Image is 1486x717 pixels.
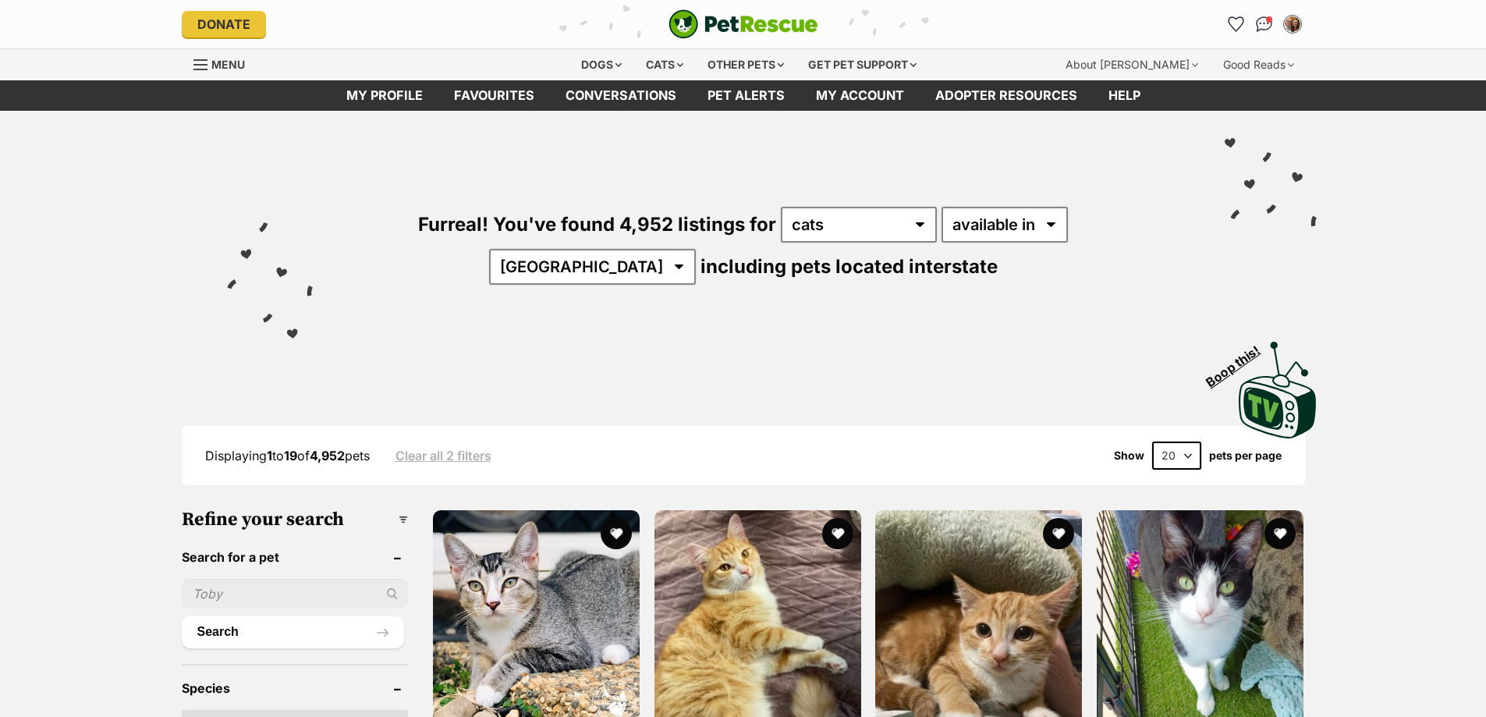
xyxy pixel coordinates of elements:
[182,11,266,37] a: Donate
[211,58,245,71] span: Menu
[1043,518,1074,549] button: favourite
[601,518,632,549] button: favourite
[1097,510,1303,717] img: Heidi - Domestic Short Hair (DSH) Cat
[182,579,409,609] input: Toby
[438,80,550,111] a: Favourites
[550,80,692,111] a: conversations
[182,550,409,564] header: Search for a pet
[1280,12,1305,37] button: My account
[267,448,272,463] strong: 1
[697,49,795,80] div: Other pets
[1209,449,1282,462] label: pets per page
[182,681,409,695] header: Species
[205,448,370,463] span: Displaying to of pets
[797,49,927,80] div: Get pet support
[433,510,640,717] img: Roxanne - Domestic Short Hair Cat
[182,509,409,531] h3: Refine your search
[418,213,776,236] span: Furreal! You've found 4,952 listings for
[700,255,998,278] span: including pets located interstate
[1239,328,1317,442] a: Boop this!
[310,448,345,463] strong: 4,952
[331,80,438,111] a: My profile
[875,510,1082,717] img: Opie - Domestic Short Hair Cat
[1055,49,1209,80] div: About [PERSON_NAME]
[692,80,800,111] a: Pet alerts
[193,49,256,77] a: Menu
[920,80,1093,111] a: Adopter resources
[182,616,405,648] button: Search
[1256,16,1272,32] img: chat-41dd97257d64d25036548639549fe6c8038ab92f7586957e7f3b1b290dea8141.svg
[1212,49,1305,80] div: Good Reads
[635,49,694,80] div: Cats
[669,9,818,39] img: logo-cat-932fe2b9b8326f06289b0f2fb663e598f794de774fb13d1741a6617ecf9a85b4.svg
[1239,342,1317,438] img: PetRescue TV logo
[1203,333,1275,389] span: Boop this!
[1252,12,1277,37] a: Conversations
[1114,449,1144,462] span: Show
[1285,16,1300,32] img: Erin Visser profile pic
[669,9,818,39] a: PetRescue
[654,510,861,717] img: Octavia - Domestic Medium Hair Cat
[1224,12,1249,37] a: Favourites
[821,518,853,549] button: favourite
[800,80,920,111] a: My account
[395,449,491,463] a: Clear all 2 filters
[570,49,633,80] div: Dogs
[1224,12,1305,37] ul: Account quick links
[284,448,297,463] strong: 19
[1264,518,1296,549] button: favourite
[1093,80,1156,111] a: Help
